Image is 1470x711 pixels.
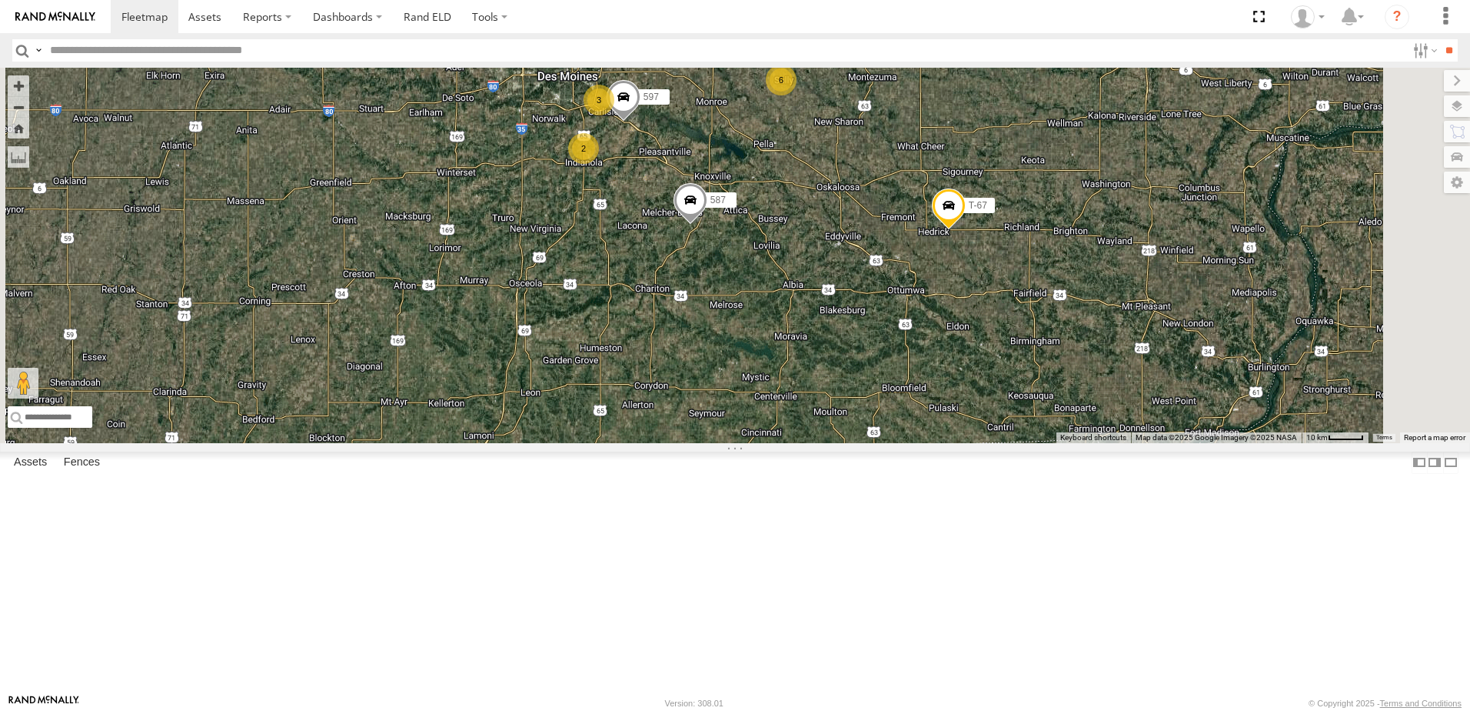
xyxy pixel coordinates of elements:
span: 587 [710,195,726,206]
img: rand-logo.svg [15,12,95,22]
label: Map Settings [1444,172,1470,193]
div: © Copyright 2025 - [1309,699,1462,708]
label: Search Filter Options [1407,39,1440,62]
span: T-67 [969,200,987,211]
span: Map data ©2025 Google Imagery ©2025 NASA [1136,433,1297,442]
div: 6 [766,65,797,95]
button: Zoom out [8,96,29,118]
button: Keyboard shortcuts [1060,432,1126,443]
a: Terms and Conditions [1380,699,1462,708]
div: 3 [584,85,614,115]
span: 10 km [1306,433,1328,442]
label: Dock Summary Table to the Left [1412,452,1427,474]
label: Hide Summary Table [1443,452,1458,474]
label: Search Query [32,39,45,62]
button: Zoom Home [8,118,29,139]
label: Dock Summary Table to the Right [1427,452,1442,474]
div: Version: 308.01 [665,699,723,708]
span: 597 [644,92,659,103]
button: Zoom in [8,75,29,96]
i: ? [1385,5,1409,29]
button: Drag Pegman onto the map to open Street View [8,368,38,399]
label: Measure [8,146,29,168]
div: 2 [568,133,599,164]
a: Report a map error [1404,433,1465,442]
div: Tim Zylstra [1285,5,1330,28]
a: Visit our Website [8,696,79,711]
a: Terms (opens in new tab) [1376,435,1392,441]
label: Assets [6,452,55,473]
button: Map Scale: 10 km per 43 pixels [1302,432,1369,443]
label: Fences [56,452,108,473]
